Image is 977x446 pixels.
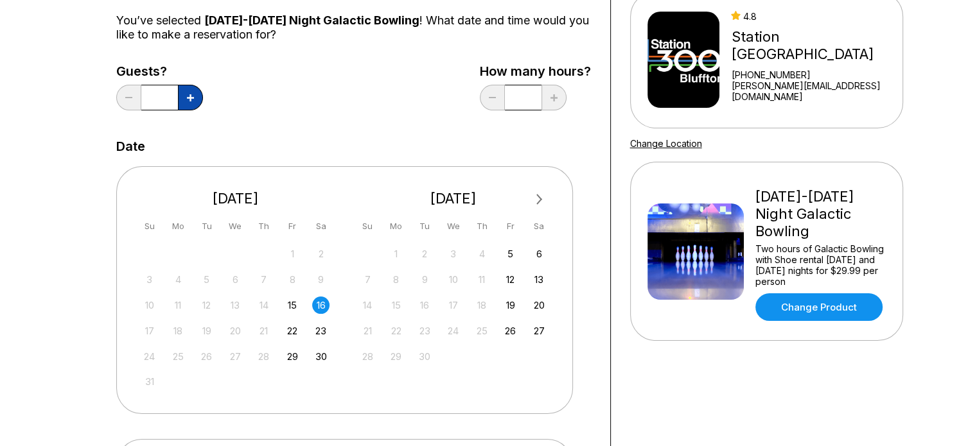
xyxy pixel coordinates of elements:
[139,244,332,391] div: month 2025-08
[141,322,158,339] div: Not available Sunday, August 17th, 2025
[731,28,897,63] div: Station [GEOGRAPHIC_DATA]
[531,271,548,288] div: Choose Saturday, September 13th, 2025
[473,322,491,339] div: Not available Thursday, September 25th, 2025
[170,271,187,288] div: Not available Monday, August 4th, 2025
[284,348,301,365] div: Choose Friday, August 29th, 2025
[204,13,419,27] span: [DATE]-[DATE] Night Galactic Bowling
[502,245,519,262] div: Choose Friday, September 5th, 2025
[359,296,376,314] div: Not available Sunday, September 14th, 2025
[227,271,244,288] div: Not available Wednesday, August 6th, 2025
[416,218,434,235] div: Tu
[473,218,491,235] div: Th
[416,322,434,339] div: Not available Tuesday, September 23rd, 2025
[359,218,376,235] div: Su
[531,322,548,339] div: Choose Saturday, September 27th, 2025
[170,218,187,235] div: Mo
[227,322,244,339] div: Not available Wednesday, August 20th, 2025
[416,348,434,365] div: Not available Tuesday, September 30th, 2025
[116,139,145,153] label: Date
[284,271,301,288] div: Not available Friday, August 8th, 2025
[136,190,335,207] div: [DATE]
[170,296,187,314] div: Not available Monday, August 11th, 2025
[444,296,462,314] div: Not available Wednesday, September 17th, 2025
[647,12,720,108] img: Station 300 Bluffton
[529,189,550,210] button: Next Month
[255,296,272,314] div: Not available Thursday, August 14th, 2025
[284,245,301,262] div: Not available Friday, August 1st, 2025
[731,80,897,102] a: [PERSON_NAME][EMAIL_ADDRESS][DOMAIN_NAME]
[531,245,548,262] div: Choose Saturday, September 6th, 2025
[444,322,462,339] div: Not available Wednesday, September 24th, 2025
[312,348,330,365] div: Choose Saturday, August 30th, 2025
[387,322,405,339] div: Not available Monday, September 22nd, 2025
[387,348,405,365] div: Not available Monday, September 29th, 2025
[444,271,462,288] div: Not available Wednesday, September 10th, 2025
[227,296,244,314] div: Not available Wednesday, August 13th, 2025
[387,218,405,235] div: Mo
[473,245,491,262] div: Not available Thursday, September 4th, 2025
[359,271,376,288] div: Not available Sunday, September 7th, 2025
[141,218,158,235] div: Su
[255,218,272,235] div: Th
[630,138,702,149] a: Change Location
[502,218,519,235] div: Fr
[255,271,272,288] div: Not available Thursday, August 7th, 2025
[444,245,462,262] div: Not available Wednesday, September 3rd, 2025
[473,271,491,288] div: Not available Thursday, September 11th, 2025
[255,322,272,339] div: Not available Thursday, August 21st, 2025
[755,293,883,321] a: Change Product
[444,218,462,235] div: We
[502,296,519,314] div: Choose Friday, September 19th, 2025
[312,322,330,339] div: Choose Saturday, August 23rd, 2025
[473,296,491,314] div: Not available Thursday, September 18th, 2025
[141,271,158,288] div: Not available Sunday, August 3rd, 2025
[312,218,330,235] div: Sa
[170,322,187,339] div: Not available Monday, August 18th, 2025
[141,296,158,314] div: Not available Sunday, August 10th, 2025
[387,296,405,314] div: Not available Monday, September 15th, 2025
[312,245,330,262] div: Not available Saturday, August 2nd, 2025
[141,348,158,365] div: Not available Sunday, August 24th, 2025
[116,64,203,78] label: Guests?
[312,296,330,314] div: Choose Saturday, August 16th, 2025
[647,203,744,300] img: Friday-Saturday Night Galactic Bowling
[284,322,301,339] div: Choose Friday, August 22nd, 2025
[531,296,548,314] div: Choose Saturday, September 20th, 2025
[416,271,434,288] div: Not available Tuesday, September 9th, 2025
[255,348,272,365] div: Not available Thursday, August 28th, 2025
[357,244,550,365] div: month 2025-09
[312,271,330,288] div: Not available Saturday, August 9th, 2025
[227,218,244,235] div: We
[480,64,591,78] label: How many hours?
[116,13,591,42] div: You’ve selected ! What date and time would you like to make a reservation for?
[198,296,215,314] div: Not available Tuesday, August 12th, 2025
[198,271,215,288] div: Not available Tuesday, August 5th, 2025
[284,296,301,314] div: Choose Friday, August 15th, 2025
[387,245,405,262] div: Not available Monday, September 1st, 2025
[170,348,187,365] div: Not available Monday, August 25th, 2025
[284,218,301,235] div: Fr
[731,11,897,22] div: 4.8
[198,348,215,365] div: Not available Tuesday, August 26th, 2025
[731,69,897,80] div: [PHONE_NUMBER]
[141,373,158,390] div: Not available Sunday, August 31st, 2025
[387,271,405,288] div: Not available Monday, September 8th, 2025
[354,190,553,207] div: [DATE]
[198,218,215,235] div: Tu
[359,322,376,339] div: Not available Sunday, September 21st, 2025
[416,245,434,262] div: Not available Tuesday, September 2nd, 2025
[359,348,376,365] div: Not available Sunday, September 28th, 2025
[502,271,519,288] div: Choose Friday, September 12th, 2025
[502,322,519,339] div: Choose Friday, September 26th, 2025
[531,218,548,235] div: Sa
[755,243,886,287] div: Two hours of Galactic Bowling with Shoe rental [DATE] and [DATE] nights for $29.99 per person
[755,188,886,240] div: [DATE]-[DATE] Night Galactic Bowling
[198,322,215,339] div: Not available Tuesday, August 19th, 2025
[227,348,244,365] div: Not available Wednesday, August 27th, 2025
[416,296,434,314] div: Not available Tuesday, September 16th, 2025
